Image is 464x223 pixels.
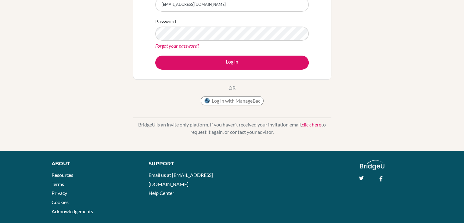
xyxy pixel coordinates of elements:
a: Resources [52,172,73,178]
a: Acknowledgements [52,208,93,214]
div: Support [149,160,225,167]
a: Email us at [EMAIL_ADDRESS][DOMAIN_NAME] [149,172,213,187]
a: Cookies [52,199,69,205]
a: Help Center [149,190,174,196]
p: OR [228,84,236,92]
img: logo_white@2x-f4f0deed5e89b7ecb1c2cc34c3e3d731f90f0f143d5ea2071677605dd97b5244.png [360,160,385,170]
button: Log in [155,56,309,70]
a: Terms [52,181,64,187]
p: BridgeU is an invite only platform. If you haven’t received your invitation email, to request it ... [133,121,331,136]
label: Password [155,18,176,25]
a: Forgot your password? [155,43,199,49]
button: Log in with ManageBac [201,96,264,105]
a: click here [302,122,321,127]
a: Privacy [52,190,67,196]
div: About [52,160,135,167]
